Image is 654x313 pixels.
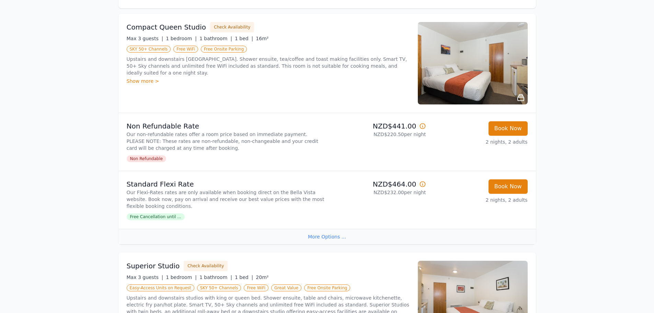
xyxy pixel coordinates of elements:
p: Our non-refundable rates offer a room price based on immediate payment. PLEASE NOTE: These rates ... [127,131,324,152]
span: Free Cancellation until ... [127,213,185,220]
div: Show more > [127,78,410,85]
button: Check Availability [210,22,254,32]
h3: Compact Queen Studio [127,22,206,32]
span: Non Refundable [127,155,167,162]
button: Book Now [489,179,528,194]
span: SKY 50+ Channels [197,284,241,291]
p: 2 nights, 2 adults [432,197,528,203]
span: Free Onsite Parking [304,284,350,291]
p: Our Flexi-Rates rates are only available when booking direct on the Bella Vista website. Book now... [127,189,324,210]
span: Max 3 guests | [127,36,163,41]
p: NZD$220.50 per night [330,131,426,138]
span: 1 bed | [235,275,253,280]
p: 2 nights, 2 adults [432,138,528,145]
p: Upstairs and downstairs [GEOGRAPHIC_DATA]. Shower ensuite, tea/coffee and toast making facilities... [127,56,410,76]
span: 20m² [256,275,268,280]
span: Great Value [271,284,301,291]
span: 1 bathroom | [199,275,232,280]
div: More Options ... [118,229,536,244]
span: Max 3 guests | [127,275,163,280]
span: 16m² [256,36,268,41]
span: 1 bedroom | [166,275,197,280]
span: Free WiFi [173,46,198,53]
p: NZD$464.00 [330,179,426,189]
p: Non Refundable Rate [127,121,324,131]
p: NZD$441.00 [330,121,426,131]
p: NZD$232.00 per night [330,189,426,196]
button: Check Availability [184,261,228,271]
span: Free Onsite Parking [201,46,247,53]
span: Free WiFi [244,284,268,291]
span: 1 bathroom | [199,36,232,41]
button: Book Now [489,121,528,136]
h3: Superior Studio [127,261,180,271]
p: Standard Flexi Rate [127,179,324,189]
span: Easy-Access Units on Request [127,284,194,291]
span: 1 bedroom | [166,36,197,41]
span: SKY 50+ Channels [127,46,171,53]
span: 1 bed | [235,36,253,41]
